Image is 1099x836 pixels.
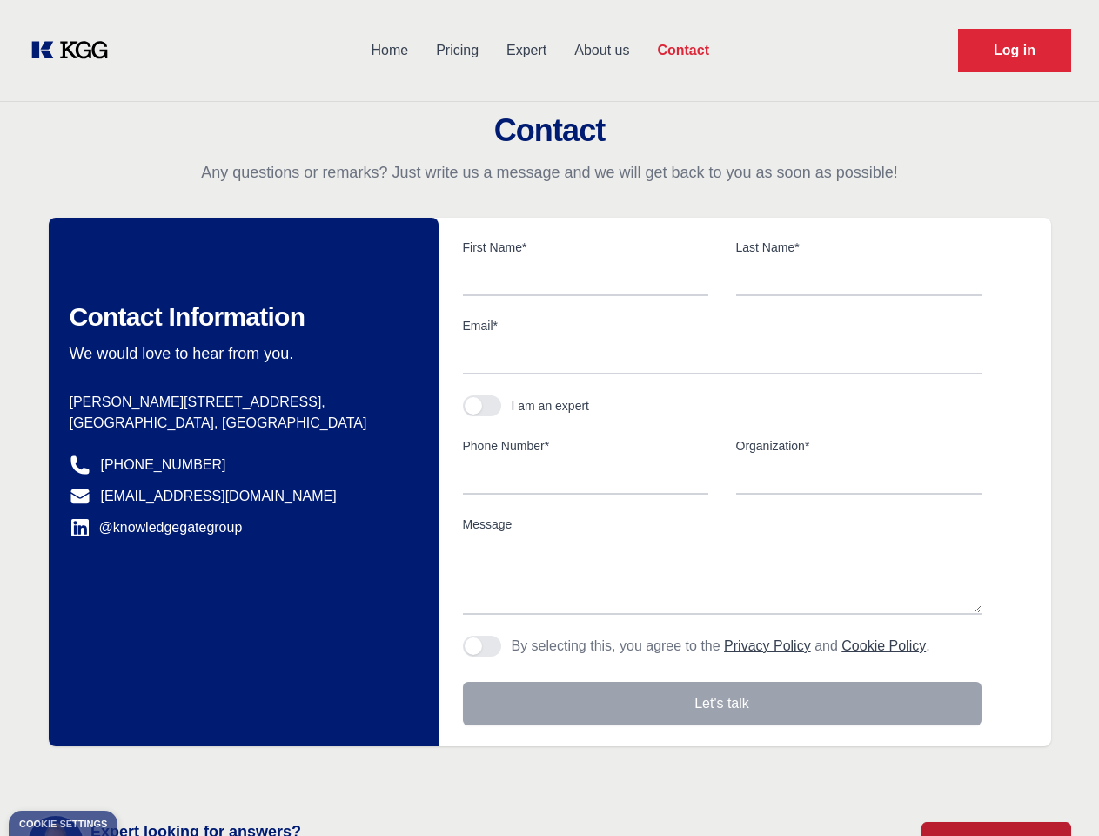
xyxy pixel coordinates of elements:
a: [EMAIL_ADDRESS][DOMAIN_NAME] [101,486,337,507]
iframe: Chat Widget [1012,752,1099,836]
h2: Contact [21,113,1078,148]
a: Request Demo [958,29,1071,72]
div: Cookie settings [19,819,107,829]
label: Last Name* [736,239,982,256]
p: We would love to hear from you. [70,343,411,364]
label: Email* [463,317,982,334]
a: About us [560,28,643,73]
a: Contact [643,28,723,73]
a: Cookie Policy [841,638,926,653]
a: [PHONE_NUMBER] [101,455,226,475]
a: Privacy Policy [724,638,811,653]
a: @knowledgegategroup [70,517,243,538]
button: Let's talk [463,682,982,725]
div: I am an expert [512,397,590,415]
a: Home [357,28,422,73]
a: Expert [493,28,560,73]
p: Any questions or remarks? Just write us a message and we will get back to you as soon as possible! [21,162,1078,183]
label: Organization* [736,437,982,455]
p: [GEOGRAPHIC_DATA], [GEOGRAPHIC_DATA] [70,413,411,434]
h2: Contact Information [70,301,411,333]
label: First Name* [463,239,708,256]
p: By selecting this, you agree to the and . [512,636,930,657]
label: Phone Number* [463,437,708,455]
a: KOL Knowledge Platform: Talk to Key External Experts (KEE) [28,37,122,64]
a: Pricing [422,28,493,73]
p: [PERSON_NAME][STREET_ADDRESS], [70,392,411,413]
label: Message [463,516,982,533]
